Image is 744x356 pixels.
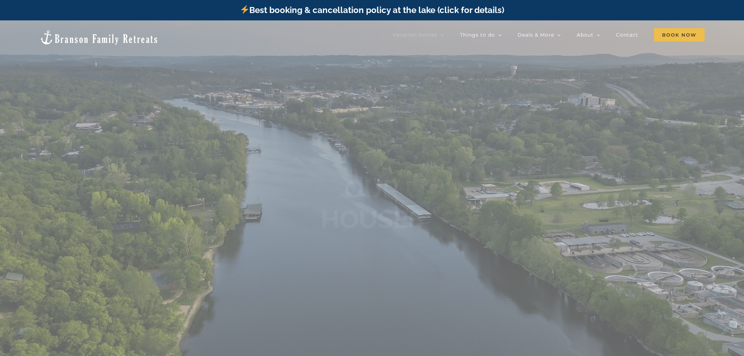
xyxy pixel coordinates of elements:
[393,28,705,42] nav: Main Menu
[654,28,705,42] a: Book Now
[518,32,554,37] span: Deals & More
[240,5,504,15] a: Best booking & cancellation policy at the lake (click for details)
[616,32,638,37] span: Contact
[577,32,594,37] span: About
[460,32,495,37] span: Things to do
[393,32,437,37] span: Vacation homes
[393,28,444,42] a: Vacation homes
[518,28,561,42] a: Deals & More
[616,28,638,42] a: Contact
[240,5,249,14] img: ⚡️
[577,28,600,42] a: About
[321,174,424,234] b: OUR HOUSES
[39,30,159,45] img: Branson Family Retreats Logo
[460,28,502,42] a: Things to do
[654,28,705,42] span: Book Now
